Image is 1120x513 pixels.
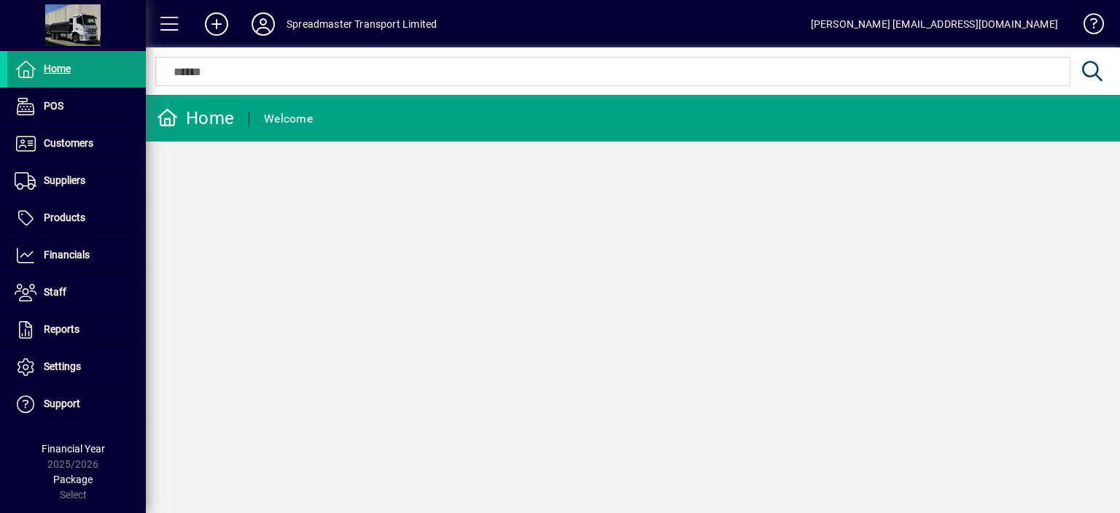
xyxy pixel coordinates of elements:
a: Reports [7,312,146,348]
span: Customers [44,137,93,149]
a: Financials [7,237,146,274]
span: Reports [44,323,79,335]
div: Spreadmaster Transport Limited [287,12,437,36]
span: Products [44,212,85,223]
div: Home [157,107,234,130]
span: Suppliers [44,174,85,186]
a: Customers [7,126,146,162]
span: Settings [44,360,81,372]
a: Knowledge Base [1073,3,1102,50]
a: Suppliers [7,163,146,199]
div: Welcome [264,107,313,131]
button: Profile [240,11,287,37]
div: [PERSON_NAME] [EMAIL_ADDRESS][DOMAIN_NAME] [811,12,1058,36]
span: Financials [44,249,90,261]
button: Add [193,11,240,37]
span: Home [44,63,71,74]
span: Staff [44,286,66,298]
a: Products [7,200,146,236]
span: Package [53,474,93,485]
a: Support [7,386,146,423]
span: POS [44,100,63,112]
span: Financial Year [42,443,105,455]
a: POS [7,88,146,125]
span: Support [44,398,80,409]
a: Settings [7,349,146,385]
a: Staff [7,274,146,311]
